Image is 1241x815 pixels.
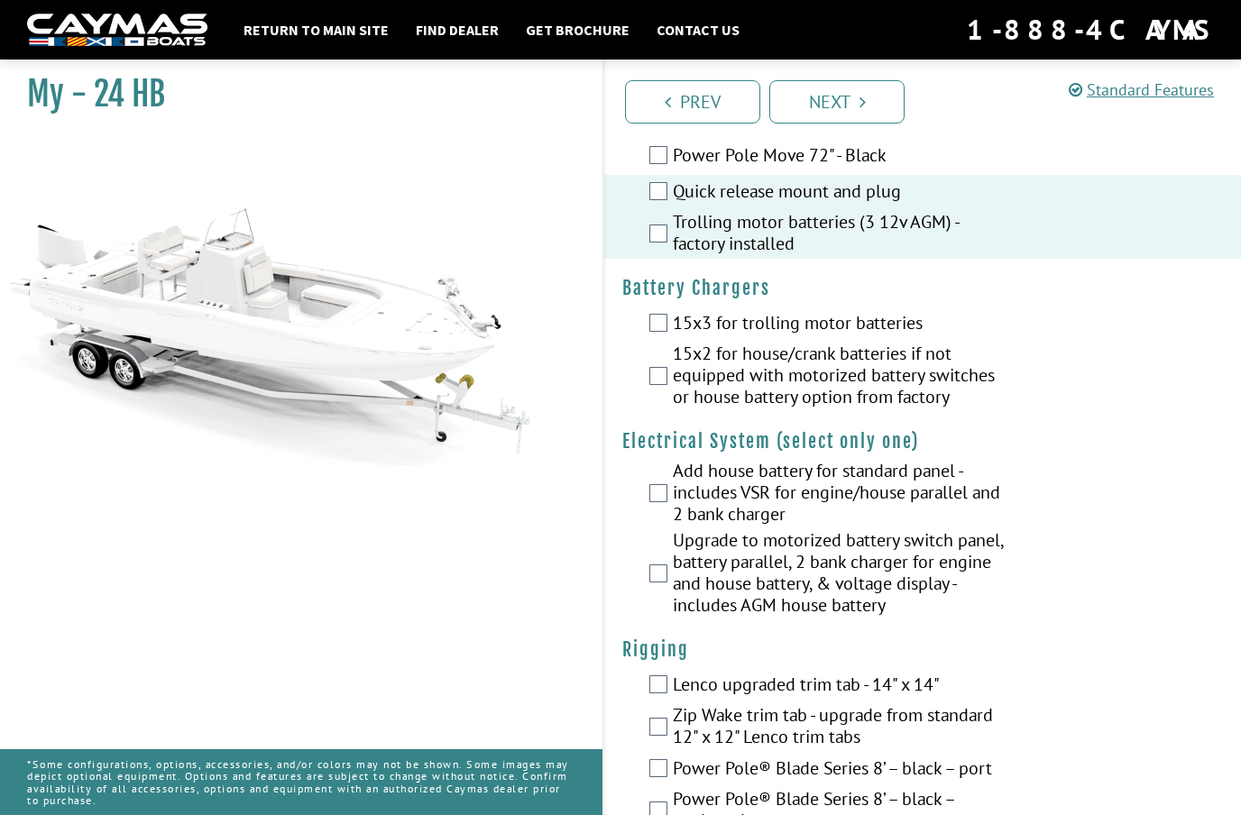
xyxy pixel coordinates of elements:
label: Upgrade to motorized battery switch panel, battery parallel, 2 bank charger for engine and house ... [673,529,1012,620]
label: 15x2 for house/crank batteries if not equipped with motorized battery switches or house battery o... [673,343,1012,412]
a: Return to main site [234,18,398,41]
label: Power Pole Move 72" - Black [673,144,1012,170]
label: Add house battery for standard panel - includes VSR for engine/house parallel and 2 bank charger [673,460,1012,529]
h4: Battery Chargers [622,277,1223,299]
a: Contact Us [648,18,749,41]
p: *Some configurations, options, accessories, and/or colors may not be shown. Some images may depic... [27,749,575,815]
label: 15x3 for trolling motor batteries [673,312,1012,338]
h1: My - 24 HB [27,74,557,114]
a: Find Dealer [407,18,508,41]
img: white-logo-c9c8dbefe5ff5ceceb0f0178aa75bf4bb51f6bca0971e226c86eb53dfe498488.png [27,14,207,47]
a: Next [769,80,905,124]
h4: Rigging [622,638,1223,661]
label: Power Pole® Blade Series 8’ – black – port [673,757,1012,783]
ul: Pagination [620,78,1241,124]
label: Zip Wake trim tab - upgrade from standard 12" x 12" Lenco trim tabs [673,704,1012,752]
a: Prev [625,80,760,124]
label: Trolling motor batteries (3 12v AGM) - factory installed [673,211,1012,259]
label: Lenco upgraded trim tab - 14" x 14" [673,673,1012,700]
div: 1-888-4CAYMAS [967,10,1214,50]
h4: Electrical System (select only one) [622,430,1223,453]
a: Standard Features [1069,79,1214,100]
label: Quick release mount and plug [673,180,1012,206]
a: Get Brochure [517,18,639,41]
